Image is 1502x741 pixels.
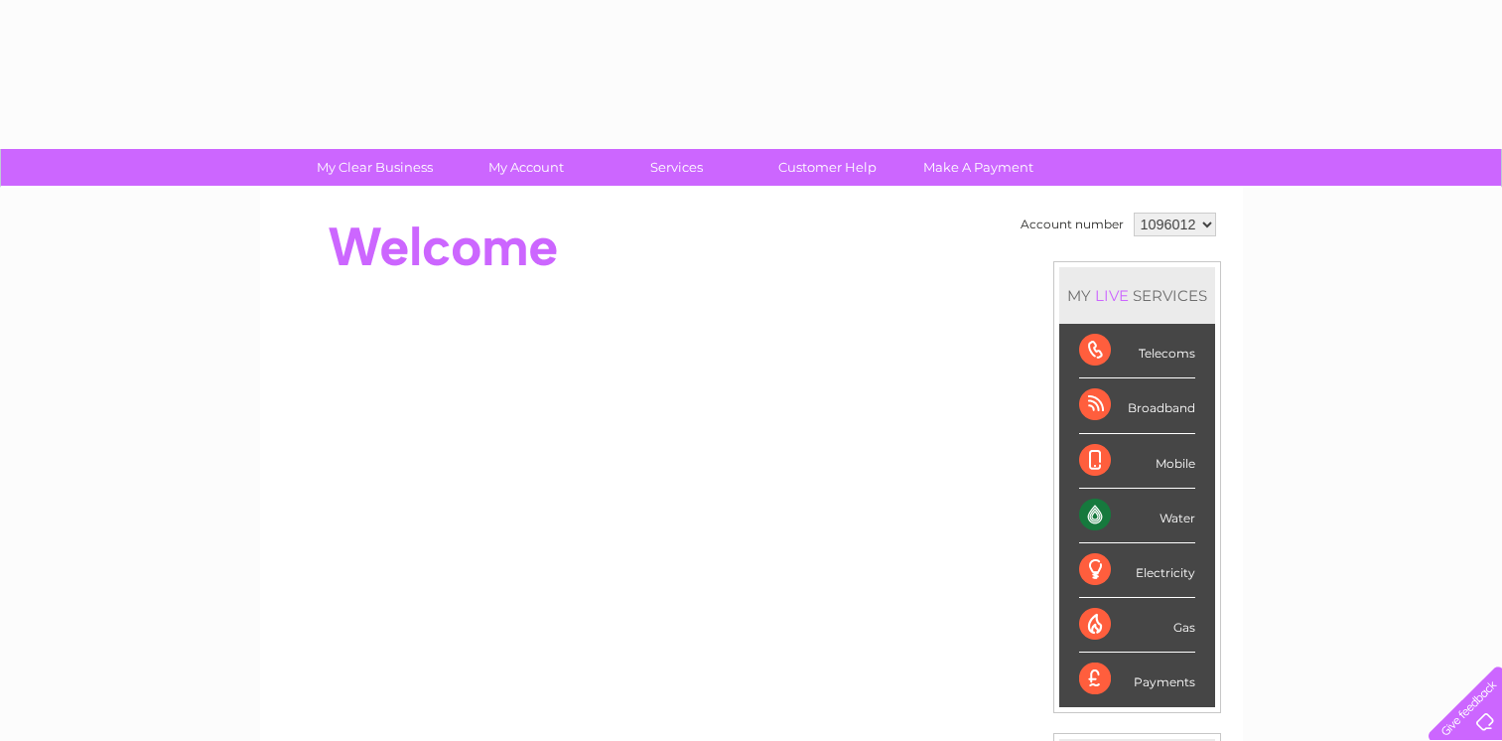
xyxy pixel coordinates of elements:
div: Gas [1079,598,1195,653]
div: Water [1079,489,1195,543]
div: Telecoms [1079,324,1195,378]
div: Electricity [1079,543,1195,598]
div: MY SERVICES [1059,267,1215,324]
a: Customer Help [746,149,909,186]
a: My Account [444,149,608,186]
div: Broadband [1079,378,1195,433]
div: Mobile [1079,434,1195,489]
div: Payments [1079,653,1195,706]
td: Account number [1016,208,1129,241]
a: My Clear Business [293,149,457,186]
a: Services [595,149,758,186]
a: Make A Payment [896,149,1060,186]
div: LIVE [1091,286,1133,305]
